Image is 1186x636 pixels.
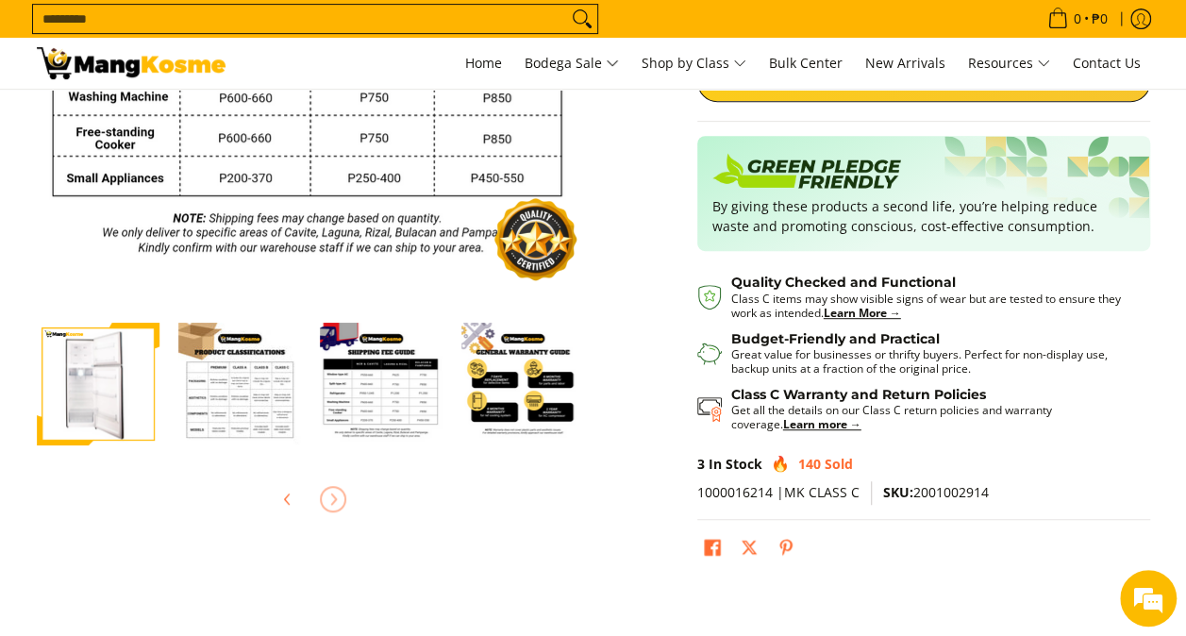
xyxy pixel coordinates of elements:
[642,52,746,75] span: Shop by Class
[267,478,309,520] button: Previous
[1071,12,1084,25] span: 0
[244,38,1150,89] nav: Main Menu
[320,323,443,445] img: mang-kosme-shipping-fee-guide-infographic
[824,305,901,321] a: Learn More →
[456,38,511,89] a: Home
[968,52,1050,75] span: Resources
[178,323,301,445] img: Condura 8.7 Cu. Ft. No Frost Inverter Refrigerator, Dark Inox CNF-268i (Class C)-5
[731,274,956,291] strong: Quality Checked and Functional
[712,151,901,196] img: Badge sustainability green pledge friendly
[709,455,762,473] span: In Stock
[37,47,226,79] img: Condura 8.7 Cu. Ft. No Frost Inverter Refrigerator, Dark Inox CNF-268i | Mang Kosme
[37,325,159,444] img: Condura 8.7 Cu. Ft. No Frost Inverter Refrigerator, Dark Inox CNF-268i (Class C)-4
[1063,38,1150,89] a: Contact Us
[883,483,913,501] span: SKU:
[632,38,756,89] a: Shop by Class
[865,54,945,72] span: New Arrivals
[309,9,355,55] div: Minimize live chat window
[697,483,860,501] span: 1000016214 |MK CLASS C
[959,38,1060,89] a: Resources
[731,330,940,347] strong: Budget-Friendly and Practical
[1042,8,1113,29] span: •
[699,534,726,566] a: Share on Facebook
[461,323,584,445] img: general-warranty-guide-infographic-mang-kosme
[769,54,843,72] span: Bulk Center
[697,455,705,473] span: 3
[1073,54,1141,72] span: Contact Us
[1089,12,1111,25] span: ₱0
[760,38,852,89] a: Bulk Center
[567,5,597,33] button: Search
[731,386,986,403] strong: Class C Warranty and Return Policies
[736,534,762,566] a: Post on X
[515,38,628,89] a: Bodega Sale
[731,403,1131,431] p: Get all the details on our Class C return policies and warranty coverage.
[109,195,260,386] span: We're online!
[525,52,619,75] span: Bodega Sale
[783,416,861,432] a: Learn more →
[465,54,502,72] span: Home
[798,455,821,473] span: 140
[9,430,359,496] textarea: Type your message and hit 'Enter'
[731,347,1131,376] p: Great value for businesses or thrifty buyers. Perfect for non-display use, backup units at a frac...
[825,455,853,473] span: Sold
[856,38,955,89] a: New Arrivals
[883,483,989,501] span: 2001002914
[712,196,1135,236] p: By giving these products a second life, you’re helping reduce waste and promoting conscious, cost...
[98,106,317,130] div: Chat with us now
[773,534,799,566] a: Pin on Pinterest
[731,292,1131,320] p: Class C items may show visible signs of wear but are tested to ensure they work as intended.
